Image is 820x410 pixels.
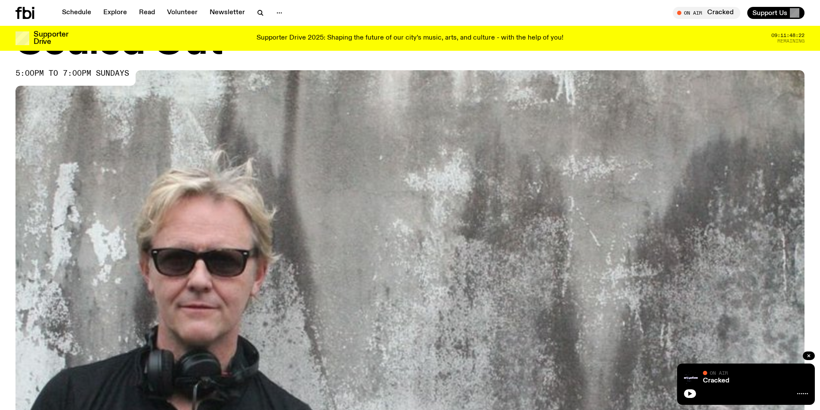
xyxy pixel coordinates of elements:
a: Schedule [57,7,96,19]
span: Remaining [777,39,805,43]
span: Support Us [752,9,787,17]
a: Read [134,7,160,19]
button: On AirCracked [673,7,740,19]
h1: Souled Out [15,23,805,62]
span: 5:00pm to 7:00pm sundays [15,70,129,77]
a: Cracked [703,377,729,384]
p: Supporter Drive 2025: Shaping the future of our city’s music, arts, and culture - with the help o... [257,34,563,42]
img: Logo for Podcast Cracked. Black background, with white writing, with glass smashing graphics [684,370,698,384]
a: Volunteer [162,7,203,19]
button: Support Us [747,7,805,19]
span: 09:11:48:22 [771,33,805,38]
a: Newsletter [204,7,250,19]
a: Explore [98,7,132,19]
span: On Air [710,370,728,376]
h3: Supporter Drive [34,31,68,46]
